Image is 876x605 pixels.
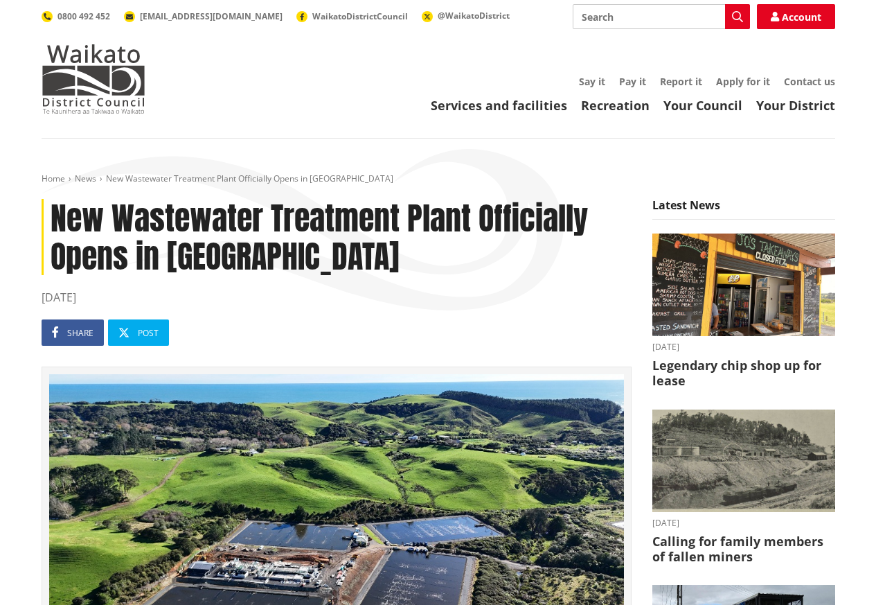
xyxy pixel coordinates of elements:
[57,10,110,22] span: 0800 492 452
[619,75,646,88] a: Pay it
[581,97,650,114] a: Recreation
[652,410,835,565] a: A black-and-white historic photograph shows a hillside with trees, small buildings, and cylindric...
[108,319,169,346] a: Post
[652,343,835,351] time: [DATE]
[438,10,510,21] span: @WaikatoDistrict
[784,75,835,88] a: Contact us
[652,234,835,389] a: Outdoor takeaway stand with chalkboard menus listing various foods, like burgers and chips. A fri...
[75,173,96,184] a: News
[67,327,93,339] span: Share
[756,97,835,114] a: Your District
[652,358,835,388] h3: Legendary chip shop up for lease
[579,75,605,88] a: Say it
[312,10,408,22] span: WaikatoDistrictCouncil
[42,173,65,184] a: Home
[140,10,283,22] span: [EMAIL_ADDRESS][DOMAIN_NAME]
[652,534,835,564] h3: Calling for family members of fallen miners
[663,97,742,114] a: Your Council
[42,199,632,275] h1: New Wastewater Treatment Plant Officially Opens in [GEOGRAPHIC_DATA]
[422,10,510,21] a: @WaikatoDistrict
[296,10,408,22] a: WaikatoDistrictCouncil
[652,234,835,337] img: Jo's takeaways, Papahua Reserve, Raglan
[431,97,567,114] a: Services and facilities
[42,319,104,346] a: Share
[652,519,835,527] time: [DATE]
[652,410,835,513] img: Glen Afton Mine 1939
[106,173,393,184] span: New Wastewater Treatment Plant Officially Opens in [GEOGRAPHIC_DATA]
[124,10,283,22] a: [EMAIL_ADDRESS][DOMAIN_NAME]
[42,289,632,306] time: [DATE]
[660,75,702,88] a: Report it
[573,4,750,29] input: Search input
[42,10,110,22] a: 0800 492 452
[652,199,835,220] h5: Latest News
[42,44,145,114] img: Waikato District Council - Te Kaunihera aa Takiwaa o Waikato
[138,327,159,339] span: Post
[716,75,770,88] a: Apply for it
[42,173,835,185] nav: breadcrumb
[757,4,835,29] a: Account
